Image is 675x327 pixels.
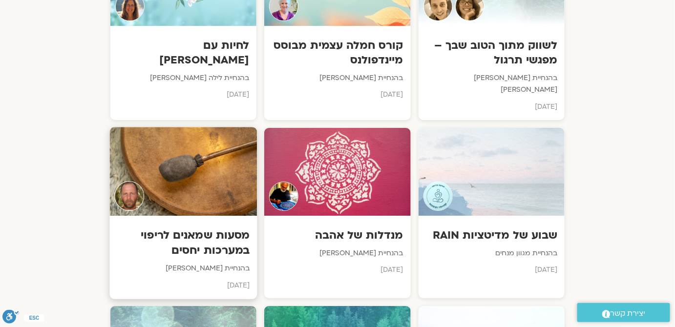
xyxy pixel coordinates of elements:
[272,38,403,67] h3: קורס חמלה עצמית מבוסס מיינדפולנס
[426,247,557,259] p: בהנחיית מגוון מנחים
[272,72,403,84] p: בהנחיית [PERSON_NAME]
[272,247,403,259] p: בהנחיית [PERSON_NAME]
[110,128,256,298] a: Teacherמסעות שמאנים לריפוי במערכות יחסיםבהנחיית [PERSON_NAME][DATE]
[426,264,557,276] p: [DATE]
[118,72,249,84] p: בהנחיית לילה [PERSON_NAME]
[611,307,646,320] span: יצירת קשר
[117,280,250,292] p: [DATE]
[118,38,249,67] h3: לחיות עם [PERSON_NAME]
[264,128,410,298] a: Teacherמנדלות של אהבהבהנחיית [PERSON_NAME][DATE]
[577,303,670,322] a: יצירת קשר
[272,264,403,276] p: [DATE]
[269,182,298,211] img: Teacher
[115,181,145,211] img: Teacher
[117,263,250,275] p: בהנחיית [PERSON_NAME]
[426,101,557,113] p: [DATE]
[419,128,565,298] a: Teacherשבוע של מדיטציות RAINבהנחיית מגוון מנחים[DATE]
[118,89,249,101] p: [DATE]
[272,89,403,101] p: [DATE]
[426,228,557,243] h3: שבוע של מדיטציות RAIN
[426,72,557,96] p: בהנחיית [PERSON_NAME] [PERSON_NAME]
[426,38,557,67] h3: לשווק מתוך הטוב שבך – מפגשי תרגול
[272,228,403,243] h3: מנדלות של אהבה
[423,182,453,211] img: Teacher
[117,228,250,258] h3: מסעות שמאנים לריפוי במערכות יחסים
